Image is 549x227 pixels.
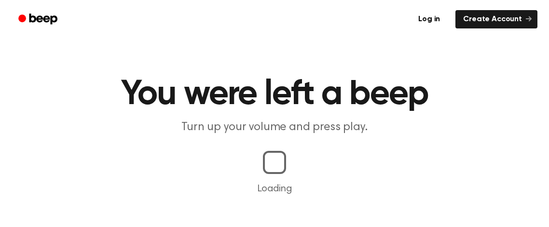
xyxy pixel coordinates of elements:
[12,182,537,196] p: Loading
[12,10,66,29] a: Beep
[409,8,450,30] a: Log in
[89,120,460,135] p: Turn up your volume and press play.
[27,77,522,112] h1: You were left a beep
[455,10,537,28] a: Create Account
